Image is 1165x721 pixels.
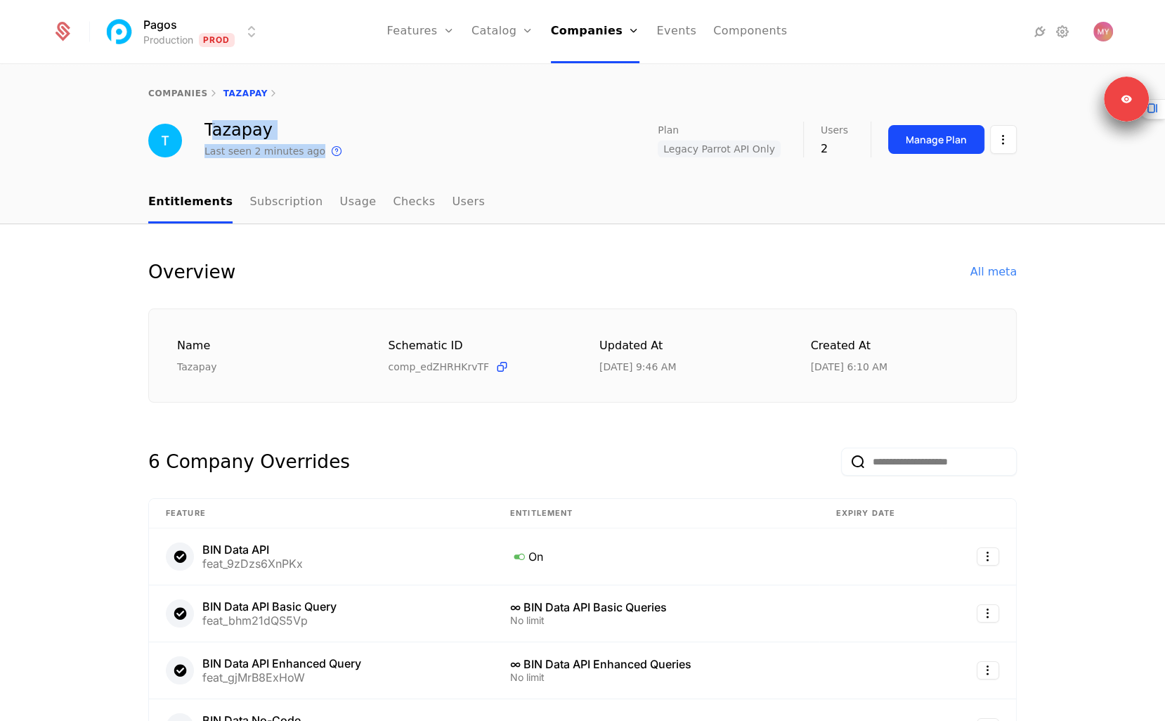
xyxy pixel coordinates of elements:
[977,547,999,566] button: Select action
[493,499,819,528] th: Entitlement
[658,125,679,135] span: Plan
[970,264,1017,280] div: All meta
[177,337,355,355] div: Name
[452,182,485,223] a: Users
[143,16,177,33] span: Pagos
[990,125,1017,154] button: Select action
[599,360,676,374] div: 8/27/25, 9:46 AM
[202,672,361,683] div: feat_gjMrB8ExHoW
[658,141,781,157] span: Legacy Parrot API Only
[202,544,303,555] div: BIN Data API
[249,182,323,223] a: Subscription
[148,182,1017,223] nav: Main
[906,133,967,147] div: Manage Plan
[393,182,435,223] a: Checks
[148,89,208,98] a: companies
[148,182,233,223] a: Entitlements
[510,673,802,682] div: No limit
[202,658,361,669] div: BIN Data API Enhanced Query
[148,182,485,223] ul: Choose Sub Page
[389,360,490,374] span: comp_edZHRHKrvTF
[510,616,802,625] div: No limit
[204,144,325,158] div: Last seen 2 minutes ago
[977,661,999,680] button: Select action
[107,16,260,47] button: Select environment
[202,615,337,626] div: feat_bhm21dQS5Vp
[888,125,984,154] button: Manage Plan
[148,448,350,476] div: 6 Company Overrides
[1031,23,1048,40] a: Integrations
[510,602,802,613] div: ∞ BIN Data API Basic Queries
[199,33,235,47] span: Prod
[1054,23,1071,40] a: Settings
[202,558,303,569] div: feat_9zDzs6XnPKx
[149,499,493,528] th: Feature
[811,360,887,374] div: 3/28/25, 6:10 AM
[811,337,989,355] div: Created at
[819,499,942,528] th: Expiry date
[143,33,193,47] div: Production
[103,15,136,48] img: Pagos
[148,258,235,286] div: Overview
[340,182,377,223] a: Usage
[599,337,777,355] div: Updated at
[510,547,802,566] div: On
[977,604,999,623] button: Select action
[1093,22,1113,41] img: Max Yefimovich
[389,337,566,354] div: Schematic ID
[148,124,182,157] img: Tazapay
[177,360,355,374] div: Tazapay
[204,122,345,138] div: Tazapay
[1093,22,1113,41] button: Open user button
[510,658,802,670] div: ∞ BIN Data API Enhanced Queries
[821,141,848,157] div: 2
[202,601,337,612] div: BIN Data API Basic Query
[821,125,848,135] span: Users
